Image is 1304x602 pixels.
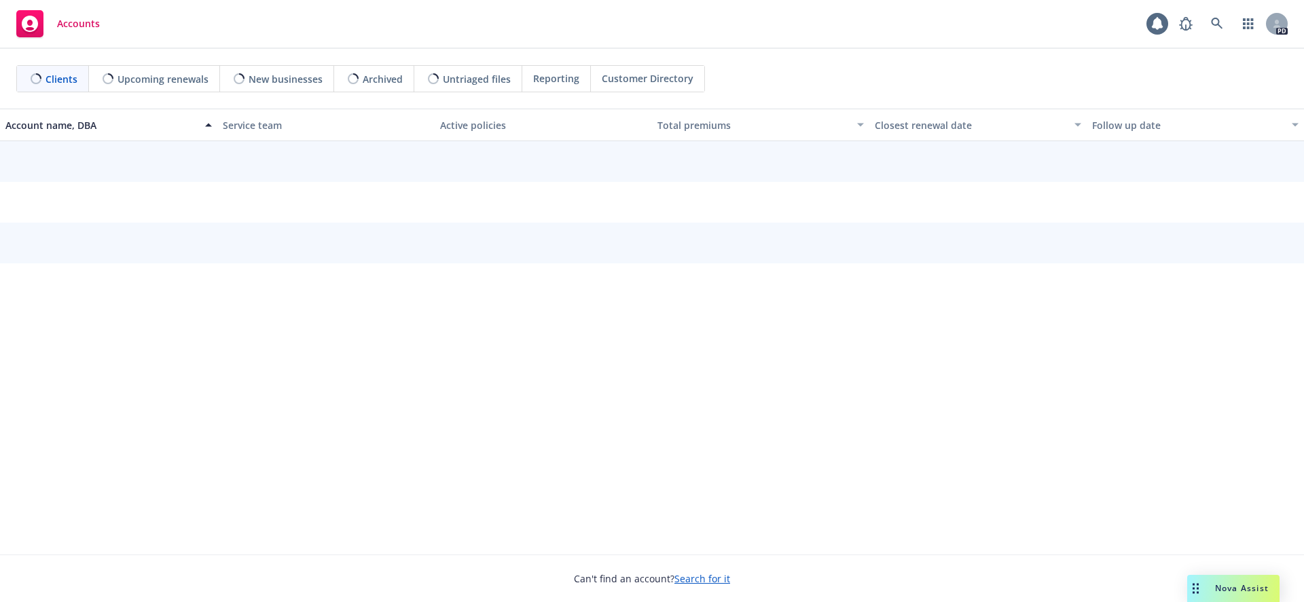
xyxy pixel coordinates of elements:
[657,118,849,132] div: Total premiums
[674,572,730,585] a: Search for it
[57,18,100,29] span: Accounts
[1203,10,1231,37] a: Search
[46,72,77,86] span: Clients
[652,109,869,141] button: Total premiums
[1172,10,1199,37] a: Report a Bug
[217,109,435,141] button: Service team
[1235,10,1262,37] a: Switch app
[435,109,652,141] button: Active policies
[574,571,730,586] span: Can't find an account?
[533,71,579,86] span: Reporting
[875,118,1066,132] div: Closest renewal date
[1092,118,1284,132] div: Follow up date
[5,118,197,132] div: Account name, DBA
[363,72,403,86] span: Archived
[1087,109,1304,141] button: Follow up date
[602,71,693,86] span: Customer Directory
[869,109,1087,141] button: Closest renewal date
[117,72,209,86] span: Upcoming renewals
[1215,582,1269,594] span: Nova Assist
[223,118,429,132] div: Service team
[249,72,323,86] span: New businesses
[443,72,511,86] span: Untriaged files
[11,5,105,43] a: Accounts
[1187,575,1204,602] div: Drag to move
[1187,575,1280,602] button: Nova Assist
[440,118,647,132] div: Active policies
